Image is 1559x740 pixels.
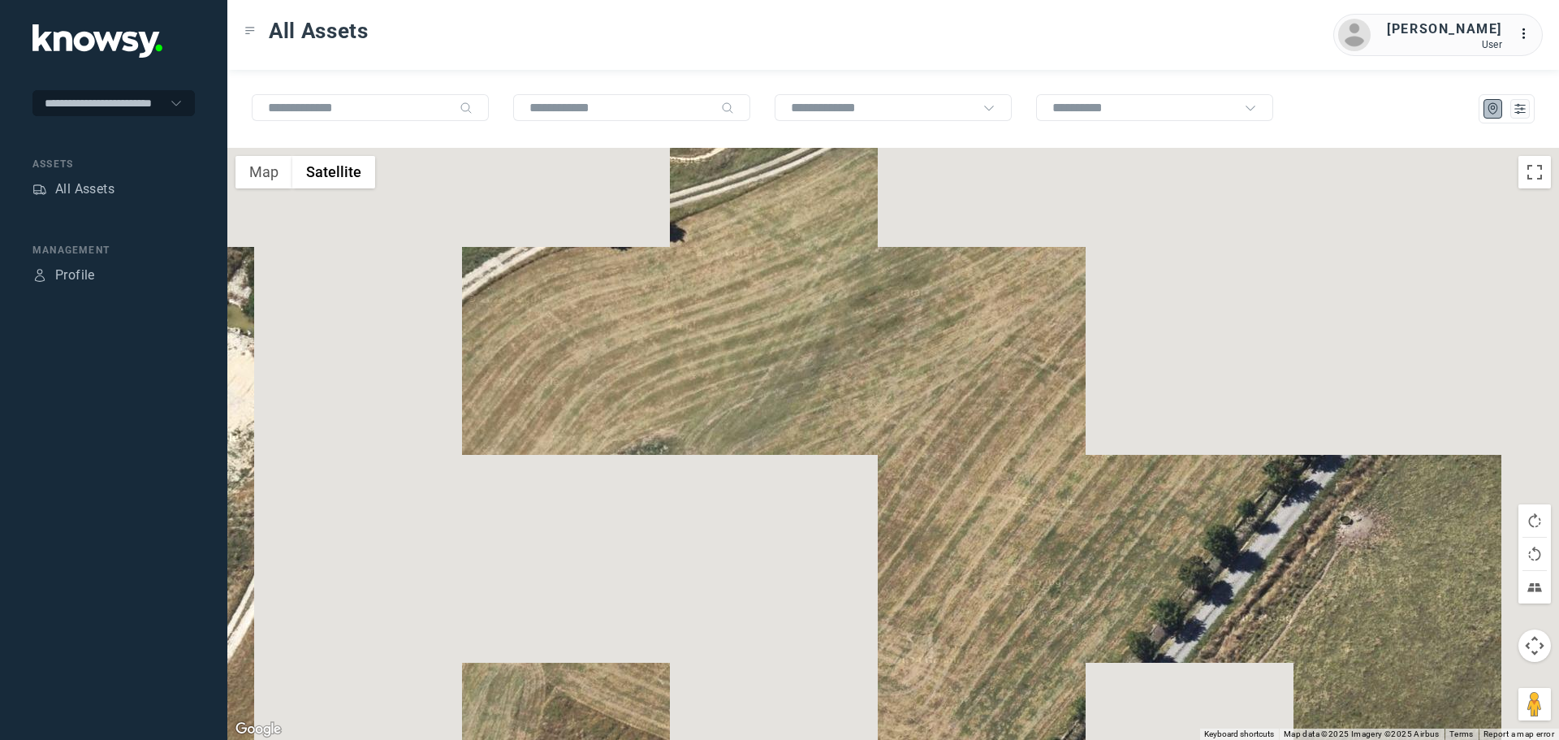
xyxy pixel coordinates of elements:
img: avatar.png [1338,19,1371,51]
button: Map camera controls [1518,630,1551,662]
div: Assets [32,157,195,171]
div: Search [721,102,734,115]
button: Show street map [235,156,292,188]
a: Report a map error [1483,729,1554,738]
a: AssetsAll Assets [32,180,114,199]
div: Search [460,102,473,115]
img: Application Logo [32,24,162,58]
div: Assets [32,182,47,197]
button: Tilt map [1518,571,1551,604]
span: All Assets [269,16,369,45]
div: Toggle Menu [244,25,256,37]
tspan: ... [1519,28,1535,40]
div: All Assets [55,180,114,199]
img: Google [231,719,285,740]
div: Map [1486,102,1501,116]
button: Show satellite imagery [292,156,375,188]
div: Profile [55,266,95,285]
button: Drag Pegman onto the map to open Street View [1518,688,1551,721]
div: Management [32,243,195,257]
a: ProfileProfile [32,266,95,285]
button: Keyboard shortcuts [1204,729,1274,740]
a: Open this area in Google Maps (opens a new window) [231,719,285,740]
button: Toggle fullscreen view [1518,156,1551,188]
a: Terms (opens in new tab) [1449,729,1474,738]
div: : [1518,24,1538,46]
button: Rotate map counterclockwise [1518,538,1551,570]
div: : [1518,24,1538,44]
span: Map data ©2025 Imagery ©2025 Airbus [1284,729,1440,738]
div: User [1387,39,1502,50]
div: Profile [32,268,47,283]
button: Rotate map clockwise [1518,504,1551,537]
div: [PERSON_NAME] [1387,19,1502,39]
div: List [1513,102,1527,116]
